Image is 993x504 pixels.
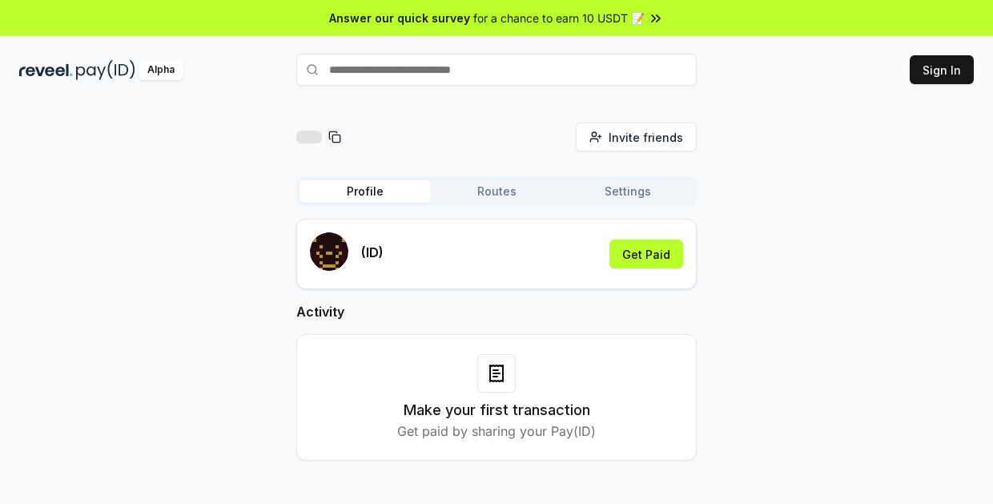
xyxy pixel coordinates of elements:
p: (ID) [361,243,384,262]
div: Alpha [139,60,183,80]
button: Routes [431,180,562,203]
span: Answer our quick survey [329,10,470,26]
p: Get paid by sharing your Pay(ID) [397,421,596,441]
h3: Make your first transaction [404,399,590,421]
h2: Activity [296,302,697,321]
button: Invite friends [576,123,697,151]
img: reveel_dark [19,60,73,80]
button: Profile [300,180,431,203]
img: pay_id [76,60,135,80]
span: for a chance to earn 10 USDT 📝 [473,10,645,26]
button: Get Paid [609,240,683,268]
button: Sign In [910,55,974,84]
button: Settings [562,180,693,203]
span: Invite friends [609,129,683,146]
